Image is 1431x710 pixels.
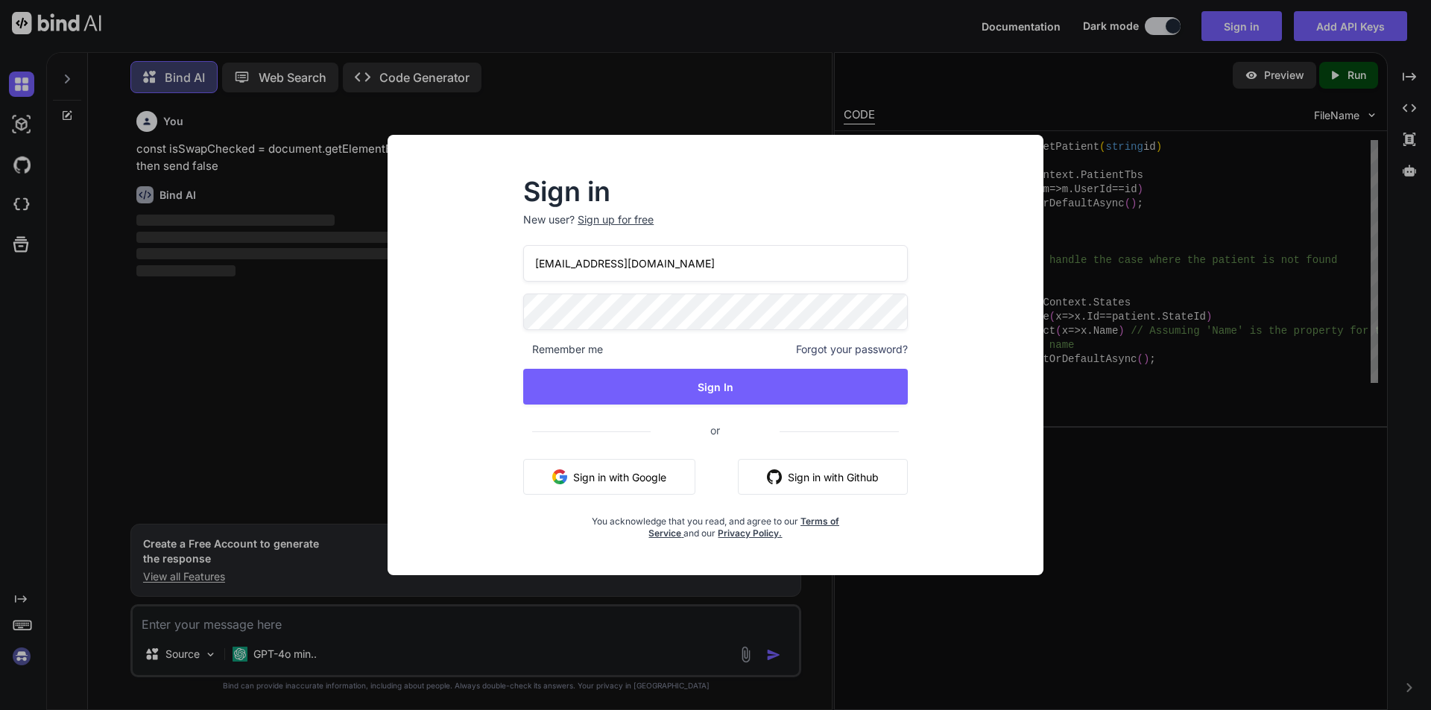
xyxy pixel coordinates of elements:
[552,469,567,484] img: google
[767,469,782,484] img: github
[523,180,908,203] h2: Sign in
[578,212,654,227] div: Sign up for free
[796,342,908,357] span: Forgot your password?
[523,369,908,405] button: Sign In
[587,507,844,539] div: You acknowledge that you read, and agree to our and our
[648,516,839,539] a: Terms of Service
[651,412,780,448] span: or
[523,212,908,245] p: New user?
[523,245,908,282] input: Login or Email
[738,459,908,495] button: Sign in with Github
[718,527,782,539] a: Privacy Policy.
[523,459,695,495] button: Sign in with Google
[523,342,603,357] span: Remember me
